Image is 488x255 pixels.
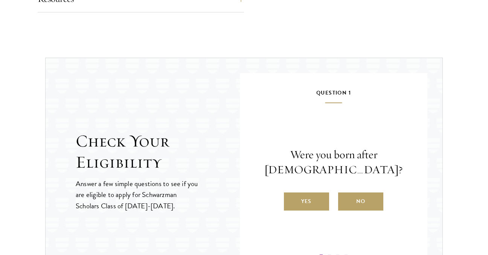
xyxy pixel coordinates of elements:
label: No [338,192,383,211]
p: Answer a few simple questions to see if you are eligible to apply for Schwarzman Scholars Class o... [76,178,199,211]
p: Were you born after [DEMOGRAPHIC_DATA]? [262,147,405,177]
h2: Check Your Eligibility [76,131,240,173]
label: Yes [284,192,329,211]
h5: Question 1 [262,88,405,103]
